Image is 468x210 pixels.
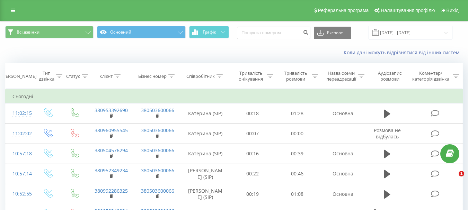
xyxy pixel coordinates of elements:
[12,147,27,161] div: 10:57:18
[320,103,366,124] td: Основна
[410,70,451,82] div: Коментар/категорія дзвінка
[459,171,464,176] span: 1
[180,124,230,144] td: Катерина (SIP)
[17,29,39,35] span: Всі дзвінки
[39,70,54,82] div: Тип дзвінка
[66,73,80,79] div: Статус
[99,73,113,79] div: Клієнт
[237,70,265,82] div: Тривалість очікування
[230,164,275,184] td: 00:22
[12,127,27,140] div: 11:02:02
[95,188,128,194] a: 380992286325
[326,70,356,82] div: Назва схеми переадресації
[230,124,275,144] td: 00:07
[320,144,366,164] td: Основна
[95,147,128,154] a: 380504576294
[275,164,320,184] td: 00:46
[320,164,366,184] td: Основна
[12,167,27,181] div: 10:57:14
[141,107,174,113] a: 380503600066
[97,26,185,38] button: Основний
[6,90,463,103] td: Сьогодні
[203,30,216,35] span: Графік
[141,147,174,154] a: 380503600066
[186,73,215,79] div: Співробітник
[374,127,401,140] span: Розмова не відбулась
[237,27,310,39] input: Пошук за номером
[381,8,435,13] span: Налаштування профілю
[180,103,230,124] td: Катерина (SIP)
[318,8,369,13] span: Реферальна програма
[344,49,463,56] a: Коли дані можуть відрізнятися вiд інших систем
[230,144,275,164] td: 00:16
[141,188,174,194] a: 380503600066
[230,184,275,204] td: 00:19
[141,127,174,134] a: 380503600066
[314,27,351,39] button: Експорт
[12,107,27,120] div: 11:02:15
[5,26,94,38] button: Всі дзвінки
[230,103,275,124] td: 00:18
[447,8,459,13] span: Вихід
[444,171,461,188] iframe: Intercom live chat
[95,107,128,113] a: 380953392690
[275,124,320,144] td: 00:00
[180,164,230,184] td: [PERSON_NAME] (SIP)
[275,184,320,204] td: 01:08
[95,127,128,134] a: 380960955545
[1,73,36,79] div: [PERSON_NAME]
[189,26,229,38] button: Графік
[275,144,320,164] td: 00:39
[275,103,320,124] td: 01:28
[320,184,366,204] td: Основна
[95,167,128,174] a: 380952349234
[12,187,27,201] div: 10:52:55
[138,73,167,79] div: Бізнес номер
[141,167,174,174] a: 380503600066
[180,144,230,164] td: Катерина (SIP)
[281,70,310,82] div: Тривалість розмови
[372,70,407,82] div: Аудіозапис розмови
[180,184,230,204] td: [PERSON_NAME] (SIP)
